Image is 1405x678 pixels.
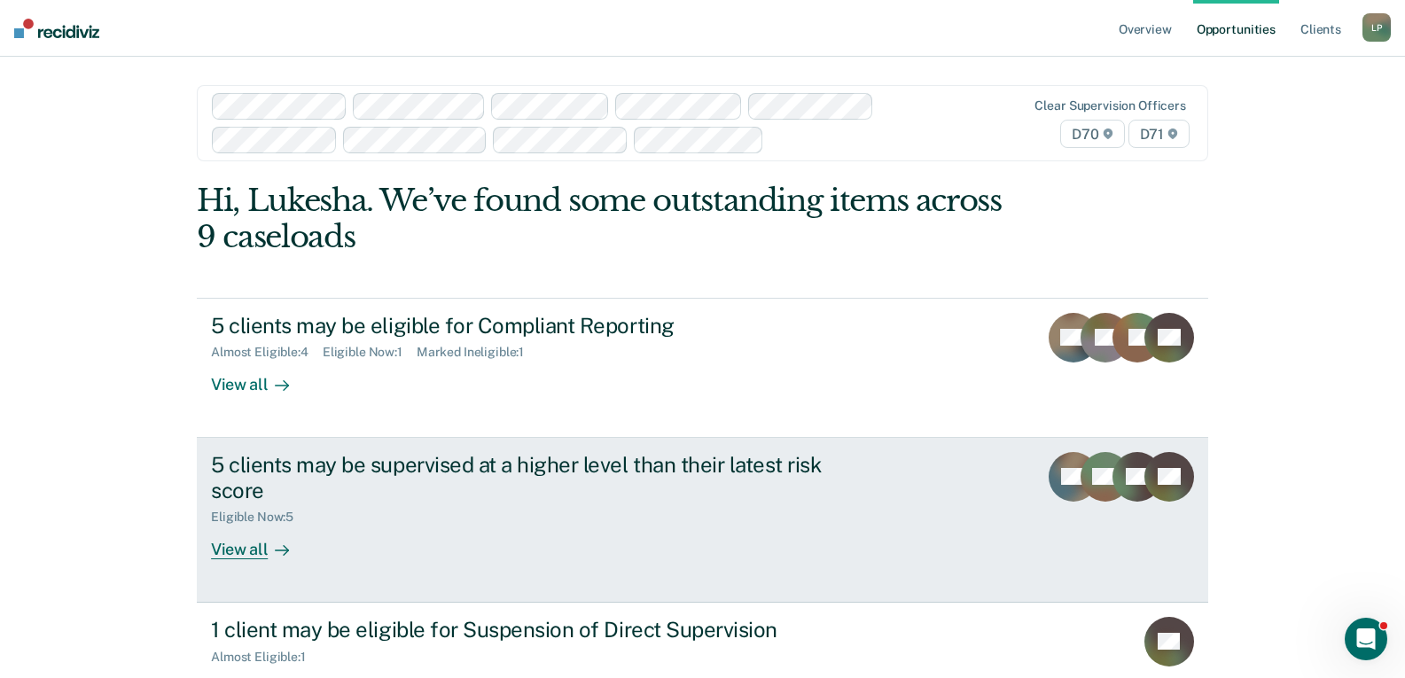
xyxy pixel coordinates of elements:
[211,650,320,665] div: Almost Eligible : 1
[211,510,308,525] div: Eligible Now : 5
[1362,13,1391,42] button: LP
[197,183,1006,255] div: Hi, Lukesha. We’ve found some outstanding items across 9 caseloads
[211,452,833,503] div: 5 clients may be supervised at a higher level than their latest risk score
[14,19,99,38] img: Recidiviz
[211,525,310,559] div: View all
[1128,120,1190,148] span: D71
[211,617,833,643] div: 1 client may be eligible for Suspension of Direct Supervision
[197,298,1208,438] a: 5 clients may be eligible for Compliant ReportingAlmost Eligible:4Eligible Now:1Marked Ineligible...
[211,360,310,394] div: View all
[211,313,833,339] div: 5 clients may be eligible for Compliant Reporting
[197,438,1208,603] a: 5 clients may be supervised at a higher level than their latest risk scoreEligible Now:5View all
[1060,120,1124,148] span: D70
[1345,618,1387,660] iframe: Intercom live chat
[1034,98,1185,113] div: Clear supervision officers
[211,345,323,360] div: Almost Eligible : 4
[323,345,417,360] div: Eligible Now : 1
[417,345,538,360] div: Marked Ineligible : 1
[1362,13,1391,42] div: L P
